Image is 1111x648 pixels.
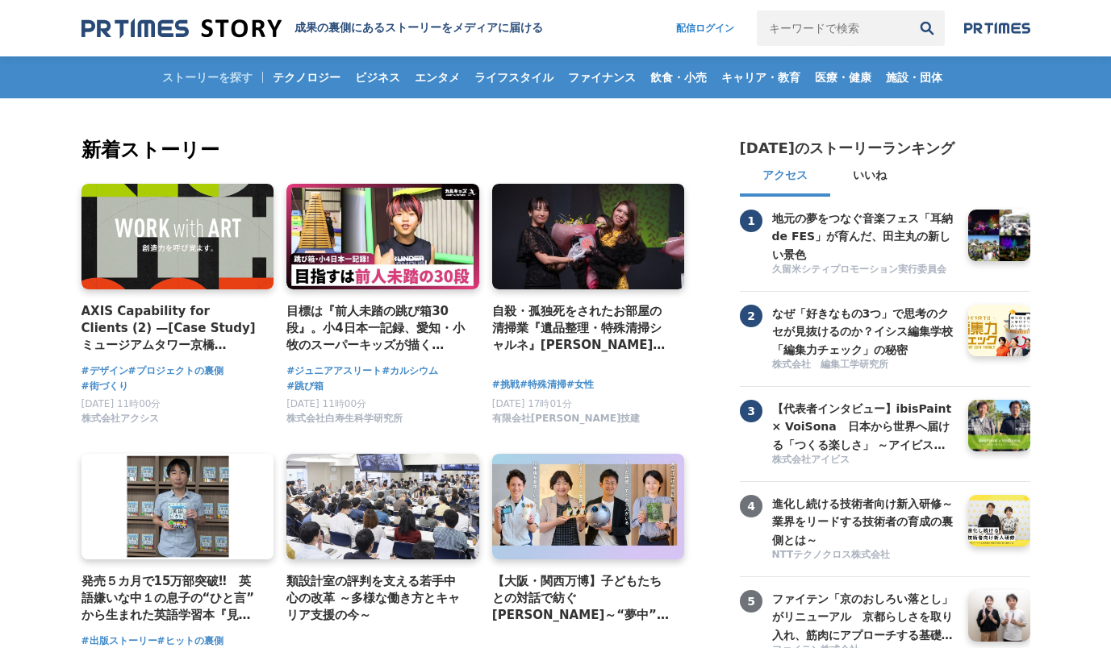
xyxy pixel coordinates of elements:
[772,495,956,549] h3: 進化し続ける技術者向け新入研修～業界をリードする技術者の育成の裏側とは～
[286,398,366,409] span: [DATE] 11時00分
[286,572,466,625] a: 類設計室の評判を支える若手中心の改革 ～多様な働き方とキャリア支援の今～
[81,18,543,39] a: 成果の裏側にあるストーリーをメディアに届ける 成果の裏側にあるストーリーをメディアに届ける
[740,139,955,158] h2: [DATE]のストーリーランキング
[562,70,642,85] span: ファイナンス
[382,363,438,379] a: #カルシウム
[644,56,713,98] a: 飲食・小売
[772,453,956,468] a: 株式会社アイビス
[772,548,891,562] span: NTTテクノクロス株式会社
[81,412,159,426] span: 株式会社アクシス
[772,495,956,546] a: 進化し続ける技術者向け新入研修～業界をリードする技術者の育成の裏側とは～
[772,358,956,373] a: 株式会社 編集工学研究所
[715,70,807,85] span: キャリア・教育
[266,56,347,98] a: テクノロジー
[128,363,223,379] a: #プロジェクトの裏側
[830,158,909,197] button: いいね
[468,70,560,85] span: ライフスタイル
[492,572,672,625] a: 【大阪・関西万博】子どもたちとの対話で紡ぐ[PERSON_NAME]～“夢中”の力を育む「Unlock FRプログラム」
[566,377,594,393] a: #女性
[286,363,382,379] a: #ジュニアアスリート
[772,400,956,454] h3: 【代表者インタビュー】ibisPaint × VoiSona 日本から世界へ届ける「つくる楽しさ」 ～アイビスがテクノスピーチと挑戦する、新しい創作文化の形成～
[772,400,956,451] a: 【代表者インタビュー】ibisPaint × VoiSona 日本から世界へ届ける「つくる楽しさ」 ～アイビスがテクノスピーチと挑戦する、新しい創作文化の形成～
[772,305,956,356] a: なぜ「好きなもの3つ」で思考のクセが見抜けるのか？イシス編集学校「編集力チェック」の秘密
[740,210,762,232] span: 1
[81,18,282,39] img: 成果の裏側にあるストーリーをメディアに届ける
[772,358,888,372] span: 株式会社 編集工学研究所
[879,70,949,85] span: 施設・団体
[81,417,159,428] a: 株式会社アクシス
[468,56,560,98] a: ライフスタイル
[772,453,850,467] span: 株式会社アイビス
[660,10,750,46] a: 配信ログイン
[772,548,956,563] a: NTTテクノクロス株式会社
[964,22,1030,35] img: prtimes
[772,263,946,276] span: 久留米シティプロモーション実行委員会
[644,70,713,85] span: 飲食・小売
[81,398,161,409] span: [DATE] 11時00分
[772,590,956,644] h3: ファイテン「京のおしろい落とし」がリニューアル 京都らしさを取り入れ、筋肉にアプローチする基礎化粧品が完成
[286,302,466,355] a: 目標は『前人未踏の跳び箱30段』。小4日本一記録、愛知・小牧のスーパーキッズが描く[PERSON_NAME]とは？
[266,70,347,85] span: テクノロジー
[492,412,641,426] span: 有限会社[PERSON_NAME]技建
[772,263,956,278] a: 久留米シティプロモーション実行委員会
[81,572,261,625] a: 発売５カ月で15万部突破‼ 英語嫌いな中１の息子の“ひと言”から生まれた英語学習本『見るだけでわかる‼ 英語ピクト図鑑』異例ヒットの要因
[81,363,128,379] a: #デザイン
[562,56,642,98] a: ファイナンス
[286,417,403,428] a: 株式会社白寿生科学研究所
[492,417,641,428] a: 有限会社[PERSON_NAME]技建
[492,377,520,393] a: #挑戦
[286,379,324,394] a: #跳び箱
[808,70,878,85] span: 医療・健康
[757,10,909,46] input: キーワードで検索
[909,10,945,46] button: 検索
[294,21,543,35] h1: 成果の裏側にあるストーリーをメディアに届ける
[408,56,466,98] a: エンタメ
[408,70,466,85] span: エンタメ
[808,56,878,98] a: 医療・健康
[772,590,956,642] a: ファイテン「京のおしろい落とし」がリニューアル 京都らしさを取り入れ、筋肉にアプローチする基礎化粧品が完成
[81,302,261,355] a: AXIS Capability for Clients (2) —[Case Study] ミュージアムタワー京橋 「WORK with ART」
[492,398,572,409] span: [DATE] 17時01分
[349,70,407,85] span: ビジネス
[772,210,956,264] h3: 地元の夢をつなぐ音楽フェス「耳納 de FES」が育んだ、田主丸の新しい景色
[740,400,762,422] span: 3
[879,56,949,98] a: 施設・団体
[81,135,688,164] h2: 新着ストーリー
[349,56,407,98] a: ビジネス
[740,590,762,613] span: 5
[492,302,672,355] a: 自殺・孤独死をされたお部屋の清掃業『遺品整理・特殊清掃シャルネ』[PERSON_NAME]がBeauty [GEOGRAPHIC_DATA][PERSON_NAME]県代表に選出
[520,377,566,393] a: #特殊清掃
[772,305,956,359] h3: なぜ「好きなもの3つ」で思考のクセが見抜けるのか？イシス編集学校「編集力チェック」の秘密
[740,158,830,197] button: アクセス
[715,56,807,98] a: キャリア・教育
[286,412,403,426] span: 株式会社白寿生科学研究所
[772,210,956,261] a: 地元の夢をつなぐ音楽フェス「耳納 de FES」が育んだ、田主丸の新しい景色
[740,305,762,327] span: 2
[81,379,128,394] a: #街づくり
[740,495,762,517] span: 4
